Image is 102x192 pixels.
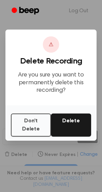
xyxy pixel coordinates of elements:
button: Don't Delete [11,114,51,137]
div: ⚠ [43,36,59,53]
p: Are you sure you want to permanently delete this recording? [11,71,91,94]
button: Delete [51,114,91,137]
a: Beep [7,4,45,18]
a: Log Out [62,3,95,19]
h3: Delete Recording [11,57,91,66]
